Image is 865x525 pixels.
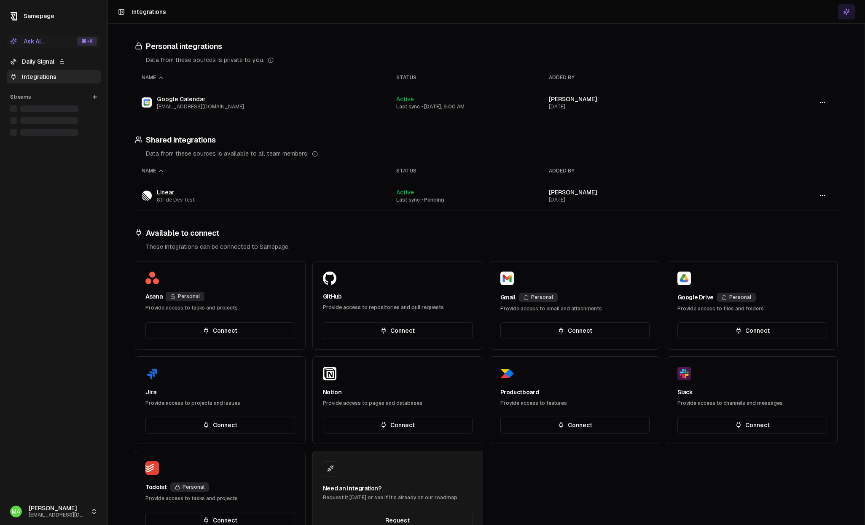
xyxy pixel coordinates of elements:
div: Status [396,167,535,174]
button: MA[PERSON_NAME][EMAIL_ADDRESS][DOMAIN_NAME] [7,501,101,522]
h3: Shared integrations [135,134,838,146]
h3: Personal integrations [135,40,838,52]
img: Productboard [500,367,514,380]
span: [EMAIL_ADDRESS][DOMAIN_NAME] [29,512,87,518]
div: Need an integration? [323,484,473,493]
span: Samepage [24,13,54,19]
button: Connect [677,417,827,433]
img: Asana [145,272,159,284]
button: Connect [145,417,295,433]
span: Active [396,189,414,196]
img: Linear [142,191,152,201]
div: Personal [519,293,558,302]
div: Provide access to tasks and projects [145,495,295,502]
a: Integrations [7,70,101,83]
div: Status [396,74,535,81]
span: [EMAIL_ADDRESS][DOMAIN_NAME] [157,103,244,110]
div: Last sync • Pending [396,197,535,203]
div: Asana [145,292,162,301]
img: Gmail [500,272,514,285]
h1: Integrations [132,8,166,16]
span: Linear [157,188,195,197]
div: Jira [145,388,156,396]
div: These integrations can be connected to Samepage. [146,242,838,251]
div: Provide access to email and attachments [500,305,650,312]
div: Provide access to repositories and pull requests [323,304,473,311]
div: ⌘ +K [77,37,97,46]
img: Google Calendar [142,97,152,108]
img: Todoist [145,461,159,475]
button: Ask AI...⌘+K [7,35,101,48]
div: Provide access to channels and messages [677,400,827,407]
span: [PERSON_NAME] [29,505,87,512]
div: Provide access to pages and databases [323,400,473,407]
div: Name [142,74,383,81]
div: Added by [549,74,739,81]
div: Personal [717,293,756,302]
img: GitHub [323,272,336,285]
div: Request it [DATE] or see if it's already on our roadmap. [323,494,473,501]
span: Stride Dev Test [157,197,195,203]
img: Google Drive [677,272,691,285]
span: MA [10,506,22,517]
img: Jira [145,367,159,380]
div: Provide access to tasks and projects [145,304,295,311]
div: GitHub [323,292,342,301]
div: Todoist [145,483,167,491]
div: Data from these sources is private to you. [146,56,838,64]
div: Personal [166,292,204,301]
div: Added by [549,167,739,174]
div: Streams [7,90,101,104]
div: [DATE] [549,103,739,110]
button: Connect [677,322,827,339]
div: Last sync • [DATE], 9:00 AM [396,103,535,110]
div: [DATE] [549,197,739,203]
span: Active [396,96,414,102]
span: [PERSON_NAME] [549,96,597,102]
button: Connect [145,322,295,339]
div: Provide access to files and folders [677,305,827,312]
img: Notion [323,367,336,380]
a: Daily Signal [7,55,101,68]
div: Slack [677,388,692,396]
img: Slack [677,367,691,380]
h3: Available to connect [135,227,838,239]
button: Connect [323,322,473,339]
div: Notion [323,388,342,396]
button: Connect [500,322,650,339]
div: Provide access to projects and issues [145,400,295,407]
div: Data from these sources is available to all team members. [146,149,838,158]
div: Google Drive [677,293,714,302]
div: Ask AI... [10,37,45,46]
button: Connect [323,417,473,433]
div: Productboard [500,388,539,396]
div: Gmail [500,293,516,302]
button: Connect [500,417,650,433]
div: Name [142,167,383,174]
span: [PERSON_NAME] [549,189,597,196]
div: Provide access to features [500,400,650,407]
div: Personal [170,482,209,492]
span: Google Calendar [157,95,244,103]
